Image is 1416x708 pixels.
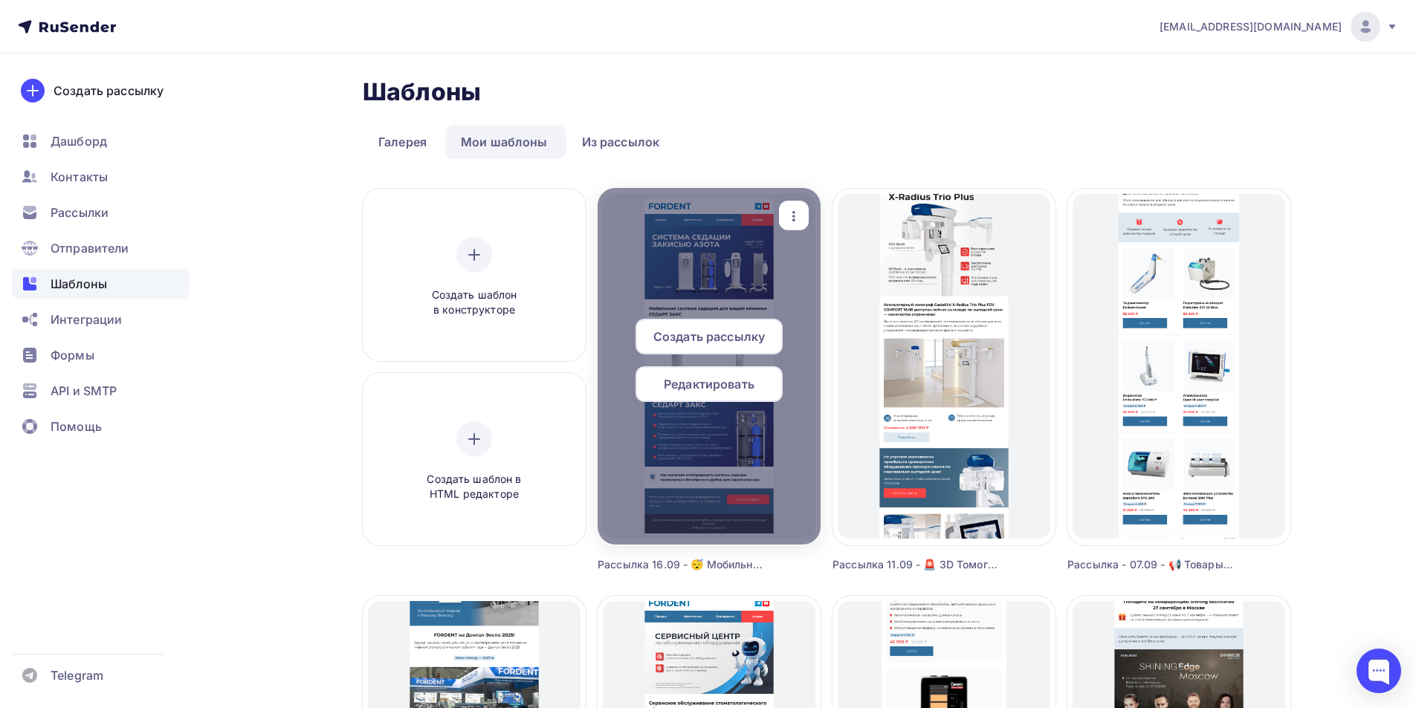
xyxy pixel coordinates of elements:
span: [EMAIL_ADDRESS][DOMAIN_NAME] [1160,19,1342,34]
a: [EMAIL_ADDRESS][DOMAIN_NAME] [1160,12,1398,42]
a: Дашборд [12,126,189,156]
a: Из рассылок [566,125,676,159]
div: Рассылка 16.09 - 😴 Мобильная система седации для вашей клиники СЕДАРТ ЗАКС [598,557,765,572]
span: Создать рассылку [653,328,765,345]
a: Рассылки [12,198,189,227]
span: Редактировать [664,375,754,393]
span: Шаблоны [51,275,107,293]
a: Галерея [363,125,442,159]
a: Отправители [12,233,189,263]
div: Рассылка 11.09 - 🚨 3D Томограф [PERSON_NAME] по выгодной цене — ограниченное предложение [833,557,1000,572]
a: Контакты [12,162,189,192]
h2: Шаблоны [363,77,481,107]
span: Дашборд [51,132,107,150]
span: Отправители [51,239,129,257]
a: Мои шаблоны [445,125,563,159]
span: Создать шаблон в HTML редакторе [404,472,545,502]
span: Контакты [51,168,108,186]
a: Формы [12,340,189,370]
span: Интеграции [51,311,122,328]
span: Формы [51,346,94,364]
a: Шаблоны [12,269,189,299]
span: Рассылки [51,204,109,221]
div: Создать рассылку [54,82,164,100]
div: Рассылка - 07.09 - 📢 Товары недели выгодные цены на стоматологическое оборудование [1067,557,1235,572]
span: Telegram [51,666,103,684]
span: Создать шаблон в конструкторе [404,288,545,318]
span: API и SMTP [51,382,117,400]
span: Помощь [51,418,102,435]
